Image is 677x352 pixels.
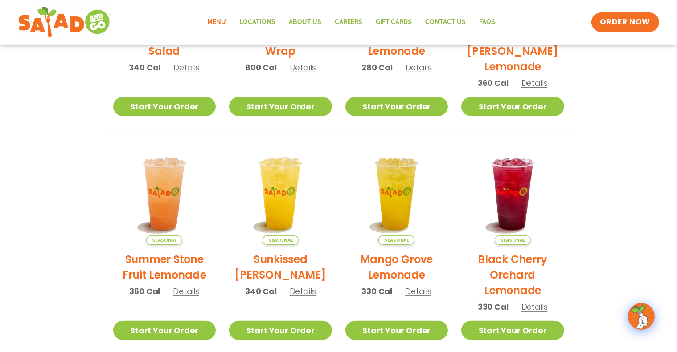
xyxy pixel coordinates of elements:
span: Seasonal [146,235,182,245]
span: 280 Cal [361,61,393,73]
a: Start Your Order [113,97,216,116]
a: GIFT CARDS [369,12,419,32]
span: Details [290,286,316,297]
nav: Menu [201,12,502,32]
h2: Blackberry [PERSON_NAME] Lemonade [461,28,564,74]
h2: Mango Grove Lemonade [345,251,448,283]
h2: Sunkissed [PERSON_NAME] [229,251,332,283]
span: Seasonal [263,235,299,245]
a: Careers [328,12,369,32]
a: Start Your Order [229,97,332,116]
span: Seasonal [378,235,414,245]
img: Product photo for Black Cherry Orchard Lemonade [461,142,564,245]
a: Contact Us [419,12,473,32]
a: Start Your Order [461,97,564,116]
a: FAQs [473,12,502,32]
span: 330 Cal [478,301,509,313]
span: Details [521,77,548,89]
a: Menu [201,12,233,32]
span: Details [173,286,199,297]
img: Product photo for Mango Grove Lemonade [345,142,448,245]
span: Details [521,301,548,312]
a: ORDER NOW [591,12,659,32]
img: Product photo for Sunkissed Yuzu Lemonade [229,142,332,245]
span: 360 Cal [478,77,509,89]
span: Details [173,62,200,73]
span: Details [405,286,431,297]
span: 330 Cal [362,285,393,297]
a: Start Your Order [345,97,448,116]
span: 360 Cal [130,285,160,297]
span: ORDER NOW [600,17,650,28]
a: Start Your Order [229,321,332,340]
img: Product photo for Summer Stone Fruit Lemonade [113,142,216,245]
span: Details [290,62,316,73]
h2: Black Cherry Orchard Lemonade [461,251,564,298]
span: Seasonal [495,235,531,245]
img: new-SAG-logo-768×292 [18,4,112,40]
span: 340 Cal [129,61,161,73]
span: Details [406,62,432,73]
a: Locations [233,12,283,32]
a: Start Your Order [113,321,216,340]
a: Start Your Order [461,321,564,340]
a: About Us [283,12,328,32]
span: 800 Cal [245,61,277,73]
span: 340 Cal [245,285,277,297]
img: wpChatIcon [629,304,654,329]
h2: Summer Stone Fruit Lemonade [113,251,216,283]
a: Start Your Order [345,321,448,340]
